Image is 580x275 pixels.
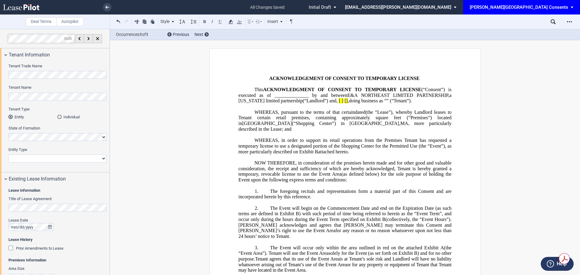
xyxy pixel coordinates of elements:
[238,87,453,98] span: (“Consent”) is executed as of ______________ by and between
[46,223,54,231] button: true
[346,98,348,104] span: ]
[149,18,156,25] button: Paste
[146,32,148,37] b: 1
[64,36,72,40] span: of
[296,211,299,216] a: B
[303,98,336,104] span: (“Landlord”) and
[8,237,33,242] b: Lease History
[347,92,448,98] span: E&A NORTHEAST LIMITED PARTNERSHIP
[329,251,413,256] span: solely for the Event (as set forth on Exhibit
[348,98,349,104] span: ,
[217,18,224,25] button: Underline
[266,18,284,26] div: Insert
[366,109,392,115] span: (the “Lease”)
[292,121,344,126] span: (“Shopping Center”) in
[255,256,340,262] span: Tenant agrees that its use of the Event Area
[391,98,412,104] span: “Tenant”).
[159,18,175,26] div: Style
[8,197,52,201] span: Title of Lease Agreement
[266,98,303,104] span: limited partnership
[382,217,385,222] a: B
[541,257,574,271] button: Help
[116,31,163,38] span: Occurrences of
[238,205,453,216] span: The Event will begin on the Commencement Date and end on the Expiration Date (as such terms are d...
[355,109,366,115] span: dated
[400,121,408,126] span: MA
[64,36,66,40] span: 0
[140,32,142,37] b: 1
[8,218,28,222] span: Lease Date
[8,64,42,68] span: Tenant Trade Name
[8,85,31,90] span: Tenant Name
[247,1,288,14] span: all changes saved
[350,121,399,126] span: [GEOGRAPHIC_DATA]
[399,121,400,126] span: ,
[339,98,340,104] span: [
[238,256,453,267] span: is at Tenant’s sole risk and Landlord will have no liability whatsoever arising out of Tenant’s u...
[288,18,295,25] button: Toggle Control Characters
[8,258,46,262] b: Premises Information
[255,205,258,211] span: 2.
[167,32,189,38] div: Previous
[238,109,453,120] span: , whereby Landlord leases to Tenant certain retail premises, containing approximately
[344,98,346,104] span: [
[238,171,453,182] span: (as defined below) for the sole purpose of holding the Event upon the following express terms and...
[448,92,449,98] span: ,
[305,267,307,273] span: .
[56,17,84,26] label: Autopilot
[238,121,453,132] span: , more particularly described in the Lease; and
[173,32,189,37] span: Previous
[309,5,331,10] span: Initial Draft
[8,114,57,120] md-radio-button: Entity
[266,251,328,256] span: . Tenant will use the Event Area
[337,98,338,104] span: ,
[263,251,266,256] span: ”)
[16,246,63,251] span: Prior Amendments to Lease
[8,188,40,193] b: Lease Information
[238,138,453,154] span: WHEREAS, in order to support its retail operations from the Premises Tenant has requested a tempo...
[195,32,209,38] div: Next
[342,98,343,104] span: ]
[8,107,30,111] span: Tenant Type
[349,98,386,104] span: doing business as “
[8,245,63,251] md-checkbox: Prior Amendments to Lease
[238,115,453,126] span: square feet (“Premises”) located in
[269,75,420,81] span: ACKNOWLEDGEMENT OF CONSENT TO TEMPORARY LICENSE
[238,188,453,199] span: The foregoing recitals and representations form a material part of this Consent and are incorpora...
[238,245,453,256] span: (the “Event Area
[238,160,453,177] span: NOW THEREFORE, in consideration of the promises herein made and for other good and valuable consi...
[57,114,106,120] md-radio-button: Individual
[244,234,290,239] span: hours’ notice to Tenant.
[238,98,264,104] span: [US_STATE]
[440,245,444,250] a: A
[133,18,140,25] button: Cut
[8,147,27,152] span: Entity Type
[565,17,574,27] div: Open Lease options menu
[238,217,453,233] span: (collectively, the “Event Hours”). [PERSON_NAME] acknowledges and agrees that [PERSON_NAME] may t...
[238,251,453,261] span: ) and for no other purpose.
[26,17,56,26] label: Deal Terms
[270,245,439,250] span: The Event will occur only within the area outlined in red on the attached Exhibit
[470,5,568,10] div: [PERSON_NAME][GEOGRAPHIC_DATA] Consents
[255,245,258,250] span: 3.
[315,149,318,154] a: B
[318,149,349,154] span: attached hereto.
[557,260,567,268] label: Help
[386,98,391,104] span: ” (
[242,121,292,126] span: [GEOGRAPHIC_DATA]
[255,188,258,194] span: 1.
[238,262,453,273] span: or for any property or equipment of Tenant that Tenant may have located in the Event Area
[115,18,122,25] button: Undo
[263,87,421,92] span: ACKNOWLEDGMENT OF CONSENT TO TEMPORARY LICENSE
[9,175,66,183] span: Existing Lease Information
[70,36,72,40] span: 0
[414,251,417,256] a: B
[449,92,452,98] span: a
[195,32,203,37] span: Next
[9,51,50,59] span: Tenant Information
[8,266,24,271] span: Area Size
[254,87,263,92] span: This
[201,18,208,25] button: Bold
